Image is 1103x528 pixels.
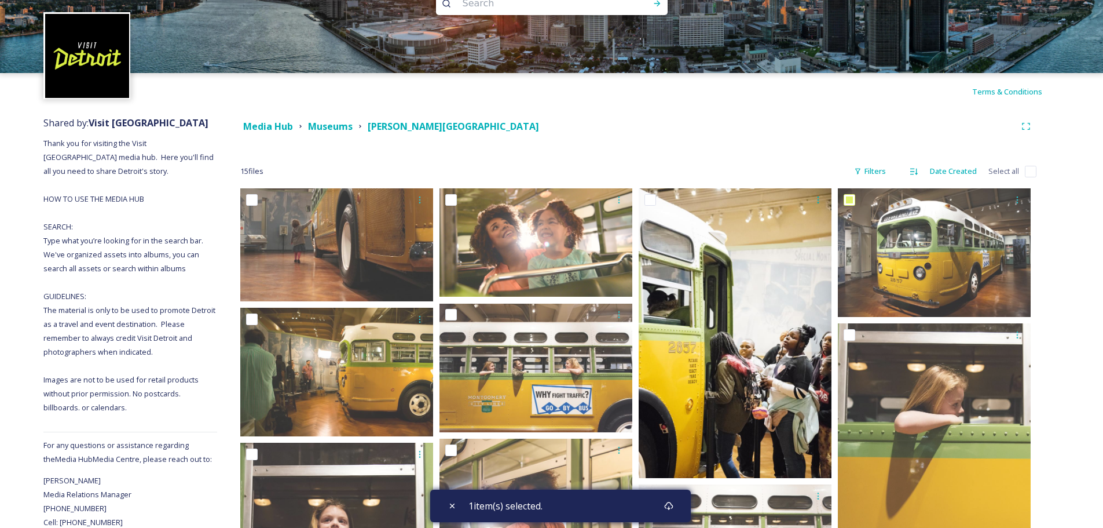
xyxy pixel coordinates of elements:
span: Shared by: [43,116,208,129]
span: Terms & Conditions [972,86,1042,97]
img: Lillian w Rosa Parks Bus 2 - KSHass.jpg [240,188,433,301]
img: Q1_Image 5_Rosa Parks Bus.png [439,188,632,297]
img: 0003_20140708_KMSPhotography.jpg [240,308,433,436]
img: THF_EEBerger_Mar19_011.JPG [639,188,831,478]
img: THF_EEBerger_Feb2017_058.JPG [439,304,632,432]
strong: Visit [GEOGRAPHIC_DATA] [89,116,208,129]
span: For any questions or assistance regarding the Media Hub Media Centre, please reach out to: [43,440,212,464]
strong: Media Hub [243,120,293,133]
div: Filters [848,160,892,183]
span: Select all [988,166,1019,177]
strong: Museums [308,120,353,133]
img: VISIT%20DETROIT%20LOGO%20-%20BLACK%20BACKGROUND.png [45,14,129,98]
a: Terms & Conditions [972,85,1060,99]
span: 1 item(s) selected. [468,499,543,513]
strong: [PERSON_NAME][GEOGRAPHIC_DATA] [368,120,539,133]
div: Date Created [924,160,983,183]
img: THF_EEBerger_Aug2016_641.JPG [838,188,1031,317]
span: 15 file s [240,166,263,177]
span: Thank you for visiting the Visit [GEOGRAPHIC_DATA] media hub. Here you'll find all you need to sh... [43,138,217,413]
